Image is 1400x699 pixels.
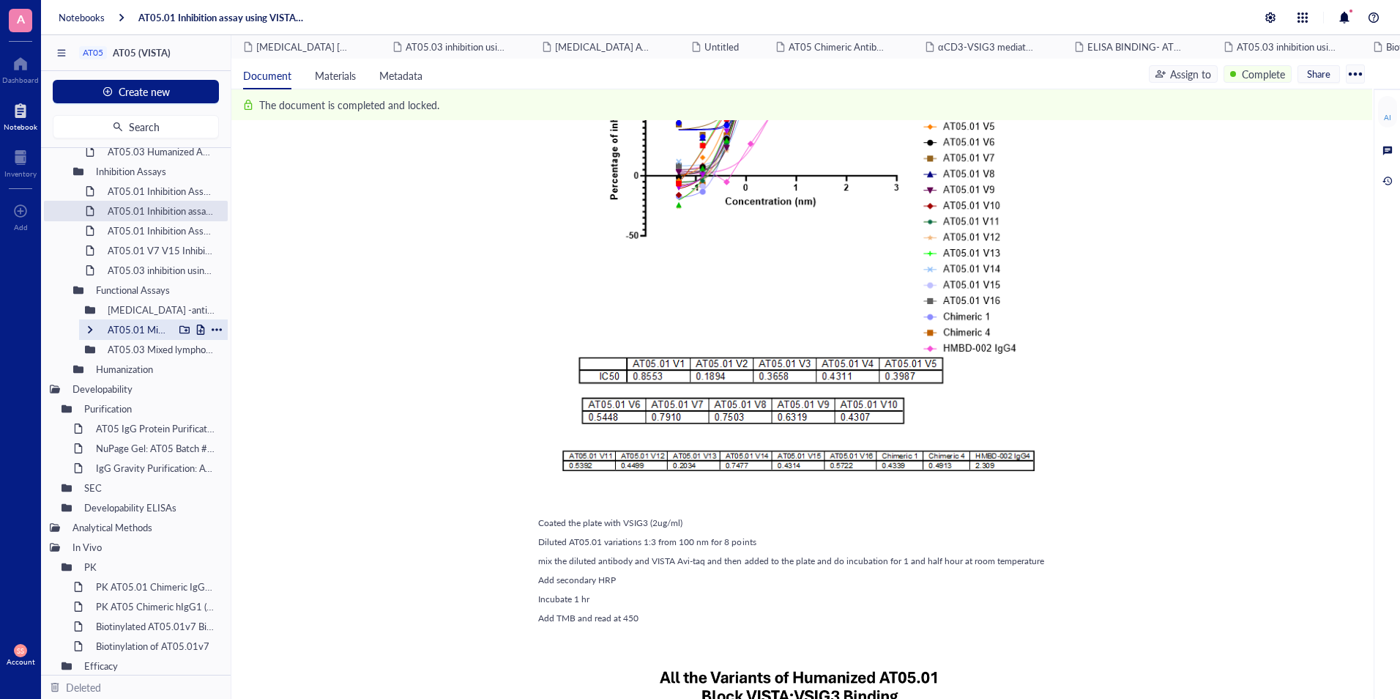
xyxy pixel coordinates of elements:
[78,498,222,518] div: Developability ELISAs
[89,359,222,380] div: Humanization
[538,612,638,624] span: Add TMB and read at 450
[129,121,160,133] span: Search
[101,339,222,360] div: AT05.03 Mixed lymphocytes assay AT05.03
[1307,67,1330,81] span: Share
[138,11,304,24] a: AT05.01 Inhibition assay using VISTA.avi taq
[101,300,222,320] div: [MEDICAL_DATA] -anti CD3 -VSIG3
[538,555,1044,567] span: mix the diluted antibody and VISTA Avi-taq and then added to the plate and do incubation for 1 an...
[101,319,174,340] div: AT05.01 Mixed lymphocytes assay
[14,223,28,232] div: Add
[89,616,222,637] div: Biotinylated AT05.01v7 Binding to VISTA ELISA
[78,557,222,577] div: PK
[315,68,356,83] span: Materials
[66,379,222,399] div: Developability
[1242,66,1285,82] div: Complete
[101,181,222,201] div: AT05.01 Inhibition Assay of Humanized AT05 antibodies using Biotinylated VSIG3
[101,201,222,221] div: AT05.01 Inhibition assay using VISTA.avi taq
[4,169,37,178] div: Inventory
[1170,66,1211,82] div: Assign to
[538,593,589,605] span: Incubate 1 hr
[2,75,39,84] div: Dashboard
[66,679,101,695] div: Deleted
[4,99,37,131] a: Notebook
[83,48,103,58] div: AT05
[89,161,222,182] div: Inhibition Assays
[78,478,222,498] div: SEC
[2,52,39,84] a: Dashboard
[4,146,37,178] a: Inventory
[66,517,222,538] div: Analytical Methods
[59,11,105,24] a: Notebooks
[89,438,222,459] div: NuPage Gel: AT05 Batch #04082025
[4,122,37,131] div: Notebook
[66,537,222,558] div: In Vivo
[89,596,222,617] div: PK AT05 Chimeric hIgG1 (Balb/c mice+ JUGVEIN [MEDICAL_DATA]+ INSTBUTON1CH+INSTBUTONCAP)
[119,86,170,97] span: Create new
[53,115,219,138] button: Search
[379,68,422,83] span: Metadata
[113,45,171,59] span: AT05 (VISTA)
[78,656,222,676] div: Efficacy
[89,636,222,657] div: Biotinylation of AT05.01v7
[101,141,222,162] div: AT05.03 Humanized Antibodies show high affinity binding to VISTA Transfected [MEDICAL_DATA] cells
[1297,65,1340,83] button: Share
[89,418,222,439] div: AT05 IgG Protein Purification 2024
[7,657,35,666] div: Account
[101,240,222,261] div: AT05.01 V7 V15 Inhibition assay
[89,577,222,597] div: PK AT05.01 Chimeric IgG1 in BalbC with [MEDICAL_DATA] [MEDICAL_DATA]
[89,280,222,300] div: Functional Assays
[101,260,222,281] div: AT05.03 inhibition using VSIG3.biotinylated
[538,574,616,586] span: Add secondary HRP
[538,536,756,548] span: Diluted AT05.01 variations 1:3 from 100 nm for 8 points
[556,20,1042,478] img: genemod-experiment-image
[1384,113,1391,122] div: AI
[243,68,291,83] span: Document
[538,517,682,529] span: Coated the plate with VSIG3 (2ug/ml)
[17,647,23,655] span: SS
[101,221,222,241] div: AT05.01 Inhibition Assay of Humanized AT05 antibodies (using VISTA. Avi taq)
[53,80,219,103] button: Create new
[17,10,25,28] span: A
[78,399,222,419] div: Purification
[259,97,439,113] div: The document is completed and locked.
[89,458,222,478] div: IgG Gravity Purification: AT05 Batch #04082025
